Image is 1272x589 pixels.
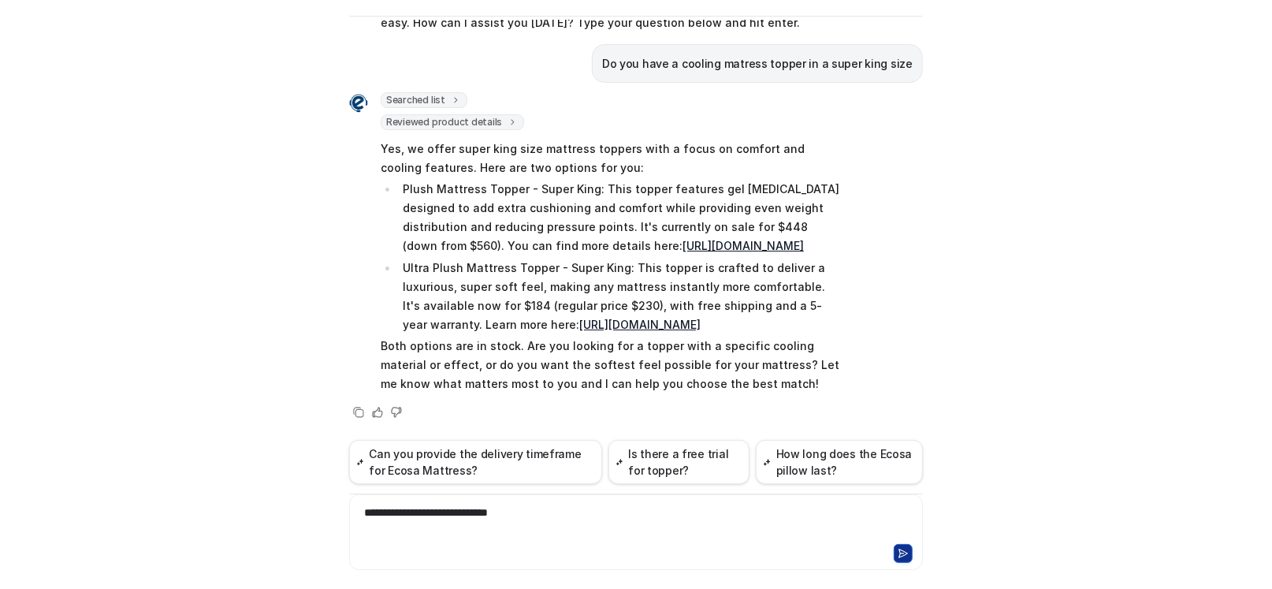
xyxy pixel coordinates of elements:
img: Widget [349,94,368,113]
p: Yes, we offer super king size mattress toppers with a focus on comfort and cooling features. Here... [381,140,842,177]
button: How long does the Ecosa pillow last? [756,440,923,484]
span: Searched list [381,92,467,108]
p: Both options are in stock. Are you looking for a topper with a specific cooling material or effec... [381,337,842,393]
p: Plush Mattress Topper - Super King: This topper features gel [MEDICAL_DATA] designed to add extra... [403,180,842,255]
span: Reviewed product details [381,114,524,130]
p: Ultra Plush Mattress Topper - Super King: This topper is crafted to deliver a luxurious, super so... [403,259,842,334]
p: Do you have a cooling matress topper in a super king size [602,54,913,73]
a: [URL][DOMAIN_NAME] [579,318,701,331]
button: Can you provide the delivery timeframe for Ecosa Mattress? [349,440,602,484]
button: Is there a free trial for topper? [608,440,749,484]
a: [URL][DOMAIN_NAME] [682,239,804,252]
